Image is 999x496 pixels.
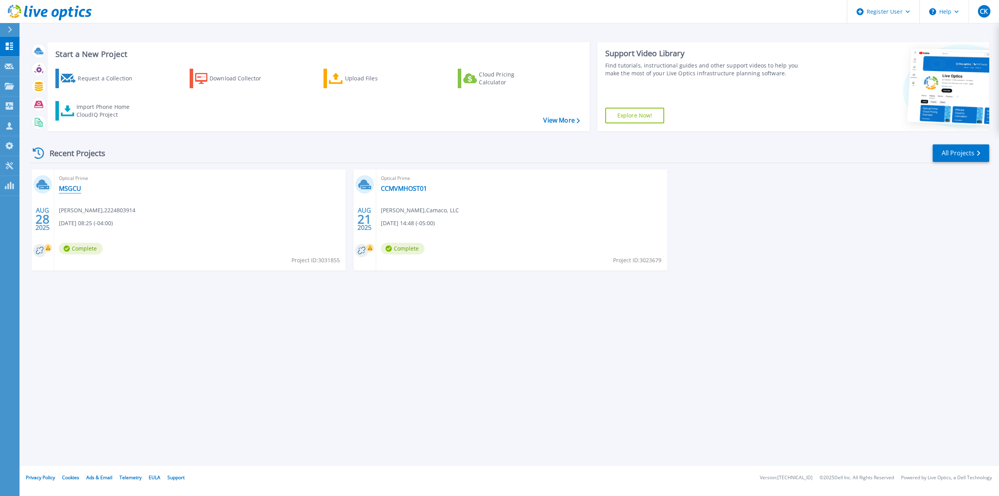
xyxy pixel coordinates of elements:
div: Find tutorials, instructional guides and other support videos to help you make the most of your L... [605,62,808,77]
a: All Projects [933,144,989,162]
a: CCMVMHOST01 [381,185,427,192]
span: Complete [59,243,103,254]
span: CK [980,8,988,14]
span: 28 [36,216,50,222]
div: AUG 2025 [35,205,50,233]
li: Powered by Live Optics, a Dell Technology [901,475,992,480]
span: Optical Prime [59,174,341,183]
div: Request a Collection [78,71,140,86]
span: Project ID: 3031855 [292,256,340,265]
a: Download Collector [190,69,277,88]
a: EULA [149,474,160,481]
span: Complete [381,243,425,254]
li: Version: [TECHNICAL_ID] [760,475,812,480]
div: Cloud Pricing Calculator [479,71,541,86]
div: Import Phone Home CloudIQ Project [76,103,137,119]
span: Optical Prime [381,174,663,183]
li: © 2025 Dell Inc. All Rights Reserved [819,475,894,480]
a: Ads & Email [86,474,112,481]
span: Project ID: 3023679 [613,256,661,265]
a: Privacy Policy [26,474,55,481]
a: Request a Collection [55,69,142,88]
a: Upload Files [324,69,411,88]
a: Support [167,474,185,481]
span: 21 [357,216,372,222]
div: AUG 2025 [357,205,372,233]
div: Download Collector [210,71,272,86]
span: [DATE] 08:25 (-04:00) [59,219,113,228]
a: View More [543,117,579,124]
div: Recent Projects [30,144,116,163]
span: [PERSON_NAME] , 2224803914 [59,206,135,215]
span: [PERSON_NAME] , Camaco, LLC [381,206,459,215]
div: Upload Files [345,71,407,86]
div: Support Video Library [605,48,808,59]
span: [DATE] 14:48 (-05:00) [381,219,435,228]
a: Cookies [62,474,79,481]
a: Cloud Pricing Calculator [458,69,545,88]
a: Telemetry [119,474,142,481]
h3: Start a New Project [55,50,579,59]
a: MSGCU [59,185,81,192]
a: Explore Now! [605,108,665,123]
